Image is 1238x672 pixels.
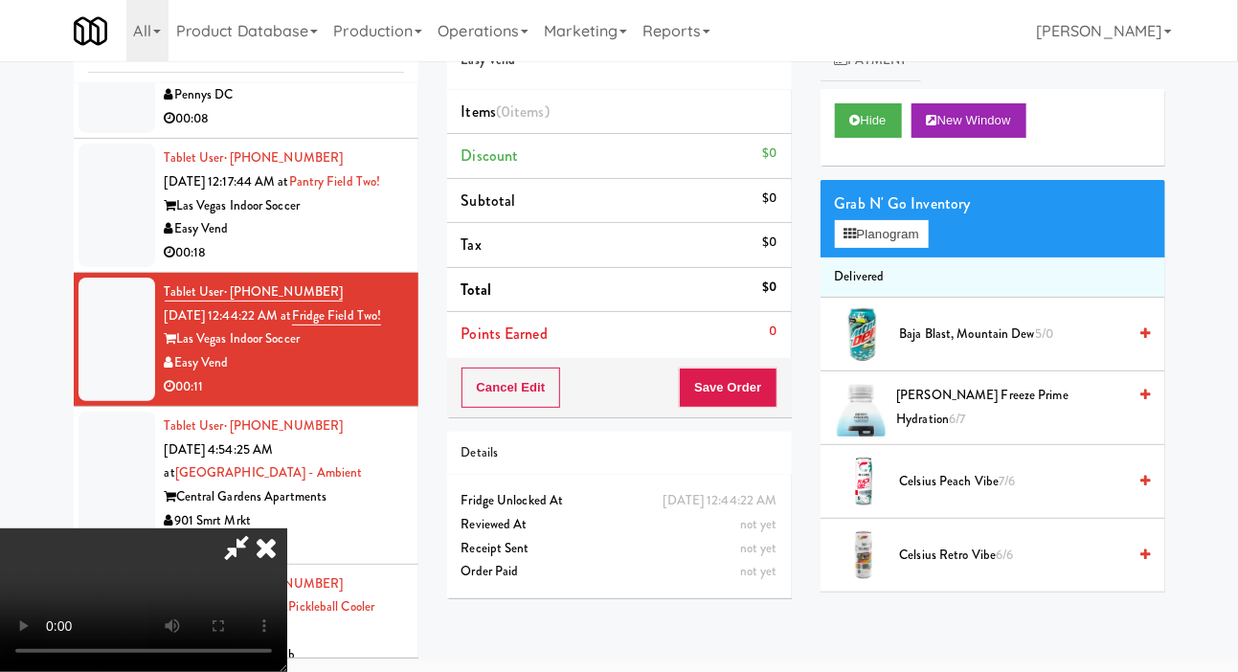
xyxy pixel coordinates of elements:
div: Baja Blast, Mountain Dew5/0 [892,323,1151,347]
div: Las Vegas Indoor Soccer [165,327,404,351]
div: Details [461,441,777,465]
span: not yet [740,562,777,580]
span: 6/7 [949,410,965,428]
div: Easy Vend [165,351,404,375]
div: Order Paid [461,560,777,584]
a: [GEOGRAPHIC_DATA] - Ambient [175,463,363,482]
div: 00:18 [165,241,404,265]
span: Items [461,101,550,123]
span: [DATE] 12:44:22 AM at [165,306,292,325]
button: Planogram [835,220,929,249]
a: Fridge Field Two! [292,306,382,325]
div: $0 [762,187,777,211]
button: Hide [835,103,902,138]
span: Celsius Retro Vibe [900,544,1127,568]
div: Central Gardens Apartments [165,485,404,509]
div: Reviewed At [461,513,777,537]
div: $0 [762,276,777,300]
a: Pantry Field Two! [289,172,381,190]
div: [DATE] 12:44:22 AM [664,489,777,513]
div: $0 [762,231,777,255]
span: not yet [740,539,777,557]
button: Save Order [679,368,777,408]
span: not yet [740,515,777,533]
span: Points Earned [461,323,548,345]
span: Celsius Peach Vibe [900,470,1127,494]
a: Tablet User· [PHONE_NUMBER] [165,416,344,435]
span: Baja Blast, Mountain Dew [900,323,1127,347]
span: · [PHONE_NUMBER] [224,282,344,301]
span: [DATE] 4:54:25 AM at [165,440,274,482]
li: Tablet User· [PHONE_NUMBER][DATE] 4:54:25 AM at[GEOGRAPHIC_DATA] - AmbientCentral Gardens Apartme... [74,407,418,565]
span: [PERSON_NAME] Freeze Prime Hydration [896,384,1126,431]
button: Cancel Edit [461,368,561,408]
button: New Window [912,103,1026,138]
ng-pluralize: items [510,101,545,123]
li: Delivered [821,258,1165,298]
div: 0 [769,320,777,344]
span: 7/6 [999,472,1015,490]
span: Subtotal [461,190,516,212]
a: Pickleball Cooler [289,597,375,616]
span: · [PHONE_NUMBER] [224,148,344,167]
img: Micromart [74,14,107,48]
li: Tablet User· [PHONE_NUMBER][DATE] 12:17:44 AM atPantry Field Two!Las Vegas Indoor SoccerEasy Vend... [74,139,418,273]
div: Receipt Sent [461,537,777,561]
div: Easy Vend [165,217,404,241]
span: · [PHONE_NUMBER] [224,416,344,435]
span: 6/6 [996,546,1013,564]
span: Tax [461,234,482,256]
div: Pennys DC [165,83,404,107]
span: [DATE] 12:17:44 AM at [165,172,289,190]
div: [PERSON_NAME] Freeze Prime Hydration6/7 [889,384,1150,431]
span: Total [461,279,492,301]
div: Fridge Unlocked At [461,489,777,513]
li: Tablet User· [PHONE_NUMBER][DATE] 12:44:22 AM atFridge Field Two!Las Vegas Indoor SoccerEasy Vend... [74,273,418,407]
div: $0 [762,142,777,166]
a: Tablet User· [PHONE_NUMBER] [165,282,344,302]
div: 901 Smrt Mrkt [165,509,404,533]
a: Tablet User· [PHONE_NUMBER] [165,148,344,167]
div: Las Vegas Indoor Soccer [165,194,404,218]
span: (0 ) [496,101,550,123]
h5: Easy Vend [461,54,777,68]
span: 5/0 [1035,325,1053,343]
div: 00:08 [165,107,404,131]
div: Grab N' Go Inventory [835,190,1151,218]
div: Celsius Peach Vibe7/6 [892,470,1151,494]
div: Celsius Retro Vibe6/6 [892,544,1151,568]
span: Discount [461,145,519,167]
div: 00:11 [165,375,404,399]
